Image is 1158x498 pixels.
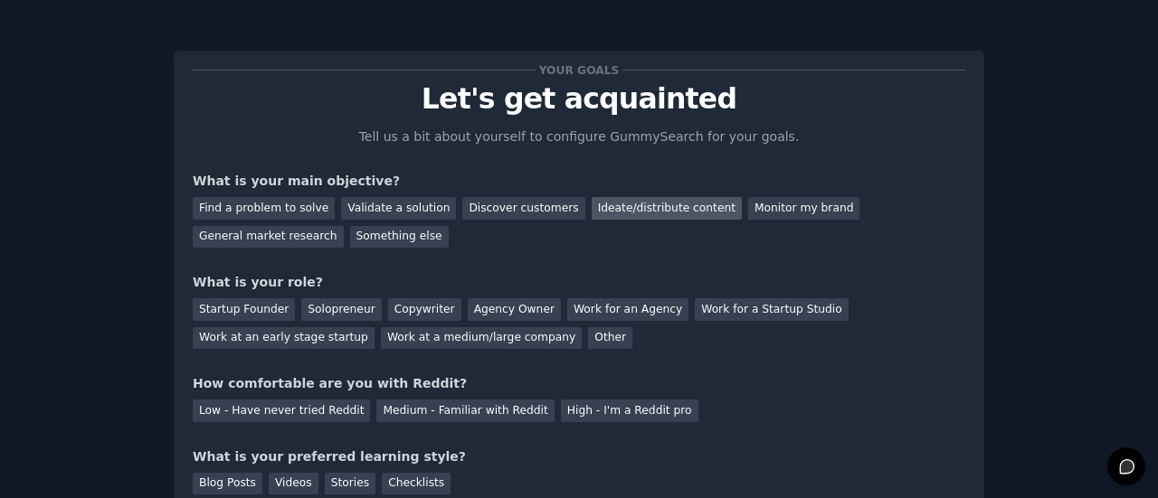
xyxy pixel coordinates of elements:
[193,226,344,249] div: General market research
[462,197,584,220] div: Discover customers
[376,399,554,422] div: Medium - Familiar with Reddit
[351,127,807,146] p: Tell us a bit about yourself to configure GummySearch for your goals.
[695,298,848,321] div: Work for a Startup Studio
[193,473,262,495] div: Blog Posts
[193,399,370,422] div: Low - Have never tried Reddit
[561,399,698,422] div: High - I'm a Reddit pro
[588,327,632,350] div: Other
[193,273,965,292] div: What is your role?
[341,197,456,220] div: Validate a solution
[350,226,449,249] div: Something else
[193,298,295,321] div: Startup Founder
[269,473,318,495] div: Videos
[468,298,561,321] div: Agency Owner
[567,298,688,321] div: Work for an Agency
[193,83,965,115] p: Let's get acquainted
[748,197,859,220] div: Monitor my brand
[193,197,335,220] div: Find a problem to solve
[388,298,461,321] div: Copywriter
[325,473,375,495] div: Stories
[381,327,582,350] div: Work at a medium/large company
[193,327,375,350] div: Work at an early stage startup
[301,298,381,321] div: Solopreneur
[382,473,451,495] div: Checklists
[193,447,965,466] div: What is your preferred learning style?
[193,374,965,393] div: How comfortable are you with Reddit?
[536,61,622,80] span: Your goals
[592,197,742,220] div: Ideate/distribute content
[193,172,965,191] div: What is your main objective?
